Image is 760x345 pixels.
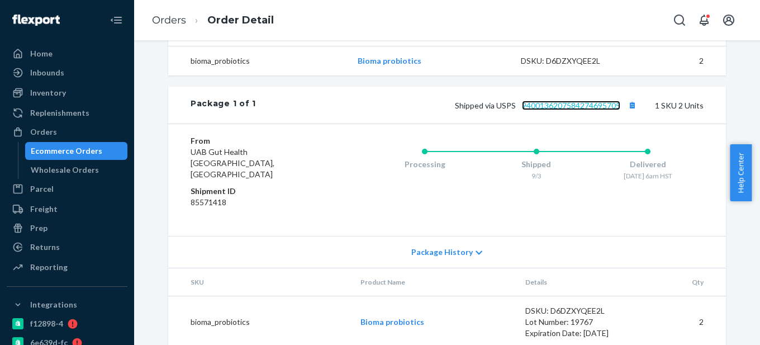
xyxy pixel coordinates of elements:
div: Reporting [30,262,68,273]
td: 2 [634,46,726,76]
a: Orders [7,123,127,141]
div: Inventory [30,87,66,98]
dt: From [191,135,324,146]
div: [DATE] 6am HST [592,171,704,181]
th: Qty [639,268,726,296]
button: Open account menu [718,9,740,31]
div: f12898-4 [30,318,63,329]
span: Shipped via USPS [455,101,639,110]
dd: 85571418 [191,197,324,208]
button: Open Search Box [668,9,691,31]
div: Inbounds [30,67,64,78]
div: Home [30,48,53,59]
div: Shipped [481,159,592,170]
div: Package 1 of 1 [191,98,256,112]
a: Inventory [7,84,127,102]
button: Integrations [7,296,127,314]
span: UAB Gut Health [GEOGRAPHIC_DATA], [GEOGRAPHIC_DATA] [191,147,274,179]
button: Open notifications [693,9,715,31]
a: Bioma probiotics [358,56,421,65]
div: Processing [369,159,481,170]
div: 9/3 [481,171,592,181]
div: Expiration Date: [DATE] [525,328,630,339]
a: Home [7,45,127,63]
a: Wholesale Orders [25,161,128,179]
a: Inbounds [7,64,127,82]
a: 9400136207584274695705 [522,101,620,110]
a: f12898-4 [7,315,127,333]
a: Replenishments [7,104,127,122]
div: DSKU: D6DZXYQEE2L [525,305,630,316]
ol: breadcrumbs [143,4,283,37]
td: bioma_probiotics [168,46,349,76]
div: Ecommerce Orders [31,145,102,157]
div: Returns [30,242,60,253]
button: Copy tracking number [625,98,639,112]
a: Ecommerce Orders [25,142,128,160]
div: Lot Number: 19767 [525,316,630,328]
a: Parcel [7,180,127,198]
div: Parcel [30,183,54,195]
a: Orders [152,14,186,26]
div: 1 SKU 2 Units [256,98,704,112]
a: Freight [7,200,127,218]
div: Prep [30,223,47,234]
div: Wholesale Orders [31,164,99,176]
img: Flexport logo [12,15,60,26]
button: Help Center [730,144,752,201]
a: Prep [7,219,127,237]
th: Details [516,268,639,296]
div: Freight [30,204,58,215]
span: Package History [411,247,473,258]
button: Close Navigation [105,9,127,31]
a: Bioma probiotics [360,317,424,327]
div: Orders [30,126,57,138]
a: Order Detail [207,14,274,26]
div: Delivered [592,159,704,170]
div: DSKU: D6DZXYQEE2L [521,55,626,67]
a: Reporting [7,258,127,276]
a: Returns [7,238,127,256]
dt: Shipment ID [191,186,324,197]
th: Product Name [351,268,516,296]
th: SKU [168,268,351,296]
div: Replenishments [30,107,89,119]
div: Integrations [30,299,77,310]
